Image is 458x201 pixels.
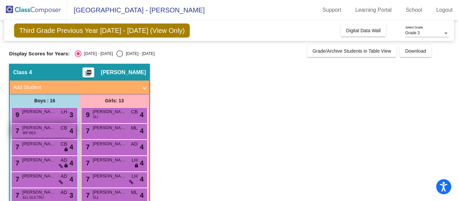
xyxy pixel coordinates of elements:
span: 4 [69,142,73,152]
span: [PERSON_NAME] [22,141,56,147]
span: [PERSON_NAME] [101,69,146,76]
span: AD [61,157,67,164]
span: lock [134,163,139,168]
span: Grade 3 [405,31,420,35]
span: Display Scores for Years: [9,51,70,57]
span: LH [131,173,137,180]
span: 3 [69,190,73,200]
span: SLI [93,114,98,119]
button: Print Students Details [82,67,94,78]
span: 7 [84,192,90,199]
mat-panel-title: Add Student [13,84,138,91]
button: Grade/Archive Students in Table View [307,45,397,57]
span: 4 [69,126,73,136]
span: 4 [140,110,144,120]
span: 7 [14,159,19,167]
span: [PERSON_NAME] [93,124,126,131]
div: Boys : 16 [10,94,79,107]
mat-icon: picture_as_pdf [84,69,93,79]
span: [PERSON_NAME] [93,157,126,163]
a: Logout [431,5,458,15]
span: 3 [69,110,73,120]
mat-expansion-panel-header: Add Student [10,81,149,94]
div: [DATE] - [DATE] [81,51,113,57]
span: 4 [140,126,144,136]
span: Digital Data Wall [346,28,381,33]
a: Support [317,5,347,15]
span: [GEOGRAPHIC_DATA] - [PERSON_NAME] [67,5,205,15]
span: [PERSON_NAME] [22,173,56,180]
span: lock [64,163,68,168]
span: [PERSON_NAME] [22,108,56,115]
span: CB [131,108,137,115]
button: Download [400,45,431,57]
span: 4 [140,174,144,184]
span: [PERSON_NAME] [93,141,126,147]
span: 7 [84,175,90,183]
span: [PERSON_NAME] [22,189,56,196]
span: ELL [93,195,99,200]
span: 4 [69,174,73,184]
span: 7 [84,127,90,135]
span: lock [64,147,68,152]
span: CB [61,141,67,148]
span: AD [131,141,137,148]
span: Grade/Archive Students in Table View [312,48,391,54]
span: 7 [84,159,90,167]
span: LH [61,108,67,115]
span: [PERSON_NAME] [22,157,56,163]
span: 4 [140,142,144,152]
span: Third Grade Previous Year [DATE] - [DATE] (View Only) [14,23,190,38]
span: AD [61,189,67,196]
span: Class 4 [13,69,32,76]
span: 7 [14,175,19,183]
button: Digital Data Wall [341,24,386,37]
span: ELL GLS TRU [22,195,44,200]
span: [PERSON_NAME] [22,124,56,131]
mat-radio-group: Select an option [75,50,155,57]
span: 7 [14,192,19,199]
span: ML [131,189,137,196]
span: Download [405,48,426,54]
span: 4 [140,190,144,200]
span: 7 [14,127,19,135]
span: 7 [14,143,19,151]
span: [PERSON_NAME] [93,108,126,115]
span: CB [61,124,67,132]
span: [PERSON_NAME] [93,173,126,180]
span: 9 [14,111,19,118]
a: Learning Portal [350,5,397,15]
span: IRP RES [22,131,36,136]
span: AD [61,173,67,180]
a: School [400,5,427,15]
div: [DATE] - [DATE] [123,51,155,57]
span: [PERSON_NAME] [93,189,126,196]
span: ML [131,124,137,132]
span: 7 [84,143,90,151]
span: LH [131,157,137,164]
span: 4 [69,158,73,168]
span: 4 [140,158,144,168]
div: Girls: 13 [79,94,149,107]
span: 9 [84,111,90,118]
